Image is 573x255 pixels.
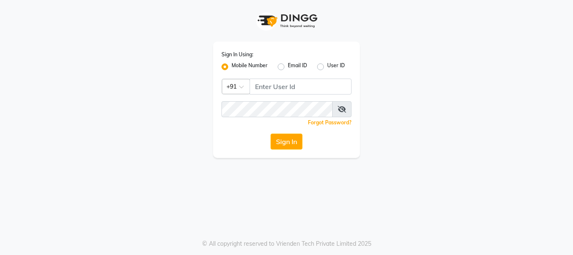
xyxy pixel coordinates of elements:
[221,101,333,117] input: Username
[327,62,345,72] label: User ID
[250,79,352,95] input: Username
[288,62,307,72] label: Email ID
[271,134,302,150] button: Sign In
[308,119,352,126] a: Forgot Password?
[221,51,253,58] label: Sign In Using:
[232,62,268,72] label: Mobile Number
[253,8,320,33] img: logo1.svg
